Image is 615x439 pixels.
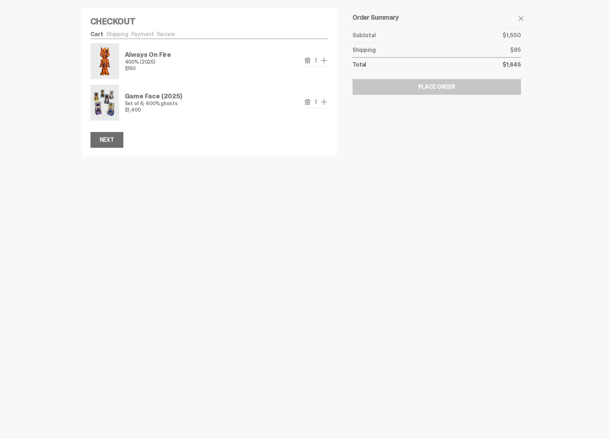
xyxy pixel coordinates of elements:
[312,57,320,64] span: 1
[92,86,118,119] img: Game Face (2025)
[510,47,521,53] p: $95
[320,56,328,65] button: add one
[125,59,171,64] p: 400% (2025)
[353,14,521,21] h5: Order Summary
[106,30,128,38] a: Shipping
[503,62,521,68] p: $1,645
[125,101,182,106] p: Set of 6, 400% ghosts
[90,17,329,26] h4: Checkout
[303,56,312,65] button: remove
[125,52,171,58] p: Always On Fire
[353,62,366,68] p: Total
[353,47,376,53] p: Shipping
[303,98,312,106] button: remove
[125,66,171,71] p: $150
[353,33,376,38] p: Subtotal
[353,79,521,95] button: Place Order
[125,107,182,112] p: $1,400
[100,137,114,143] div: Next
[503,33,521,38] p: $1,550
[90,30,103,38] a: Cart
[92,45,118,78] img: Always On Fire
[90,132,123,148] button: Next
[131,30,154,38] a: Payment
[312,99,320,105] span: 1
[320,98,328,106] button: add one
[125,93,182,99] p: Game Face (2025)
[418,84,455,90] div: Place Order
